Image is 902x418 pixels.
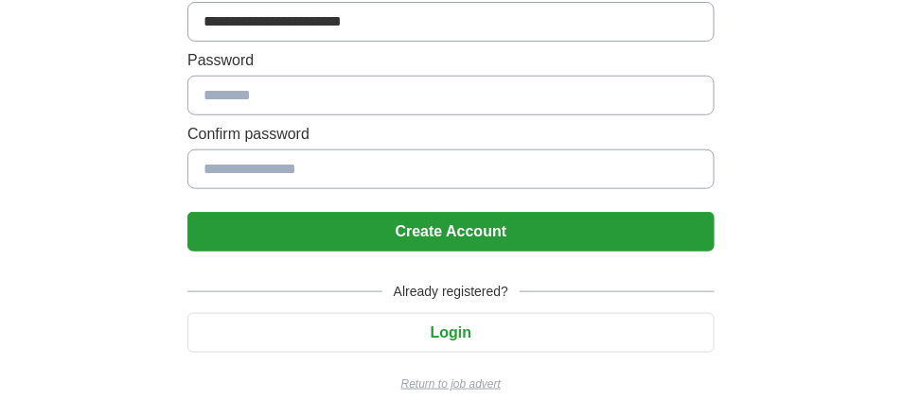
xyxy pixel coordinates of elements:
button: Create Account [187,212,715,252]
a: Login [187,324,715,340]
a: Return to job advert [187,375,715,392]
label: Confirm password [187,123,715,146]
span: Already registered? [382,282,520,302]
label: Password [187,49,715,72]
button: Login [187,313,715,353]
